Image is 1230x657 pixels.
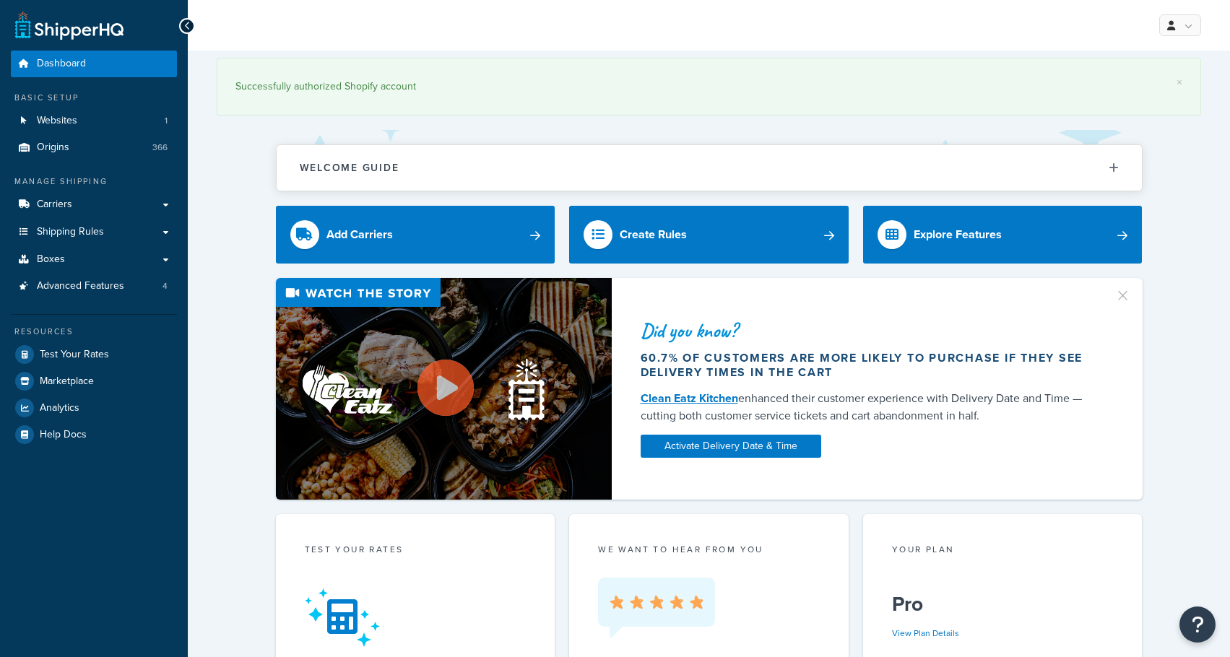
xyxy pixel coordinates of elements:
[11,368,177,394] a: Marketplace
[37,115,77,127] span: Websites
[11,395,177,421] a: Analytics
[235,77,1182,97] div: Successfully authorized Shopify account
[40,402,79,414] span: Analytics
[152,142,168,154] span: 366
[892,627,959,640] a: View Plan Details
[11,422,177,448] a: Help Docs
[892,593,1114,616] h5: Pro
[37,199,72,211] span: Carriers
[1177,77,1182,88] a: ×
[300,162,399,173] h2: Welcome Guide
[11,175,177,188] div: Manage Shipping
[165,115,168,127] span: 1
[163,280,168,292] span: 4
[11,326,177,338] div: Resources
[11,108,177,134] li: Websites
[641,435,821,458] a: Activate Delivery Date & Time
[11,219,177,245] a: Shipping Rules
[620,225,687,245] div: Create Rules
[37,142,69,154] span: Origins
[641,351,1097,380] div: 60.7% of customers are more likely to purchase if they see delivery times in the cart
[11,273,177,300] a: Advanced Features4
[11,134,177,161] a: Origins366
[11,134,177,161] li: Origins
[1179,606,1216,643] button: Open Resource Center
[305,543,527,560] div: Test your rates
[40,375,94,388] span: Marketplace
[569,206,849,264] a: Create Rules
[641,390,738,406] a: Clean Eatz Kitchen
[11,92,177,104] div: Basic Setup
[11,191,177,218] a: Carriers
[277,145,1142,191] button: Welcome Guide
[892,543,1114,560] div: Your Plan
[641,390,1097,425] div: enhanced their customer experience with Delivery Date and Time — cutting both customer service ti...
[598,543,820,556] p: we want to hear from you
[326,225,393,245] div: Add Carriers
[914,225,1002,245] div: Explore Features
[11,51,177,77] a: Dashboard
[40,349,109,361] span: Test Your Rates
[11,108,177,134] a: Websites1
[40,429,87,441] span: Help Docs
[11,246,177,273] a: Boxes
[37,280,124,292] span: Advanced Features
[863,206,1143,264] a: Explore Features
[37,226,104,238] span: Shipping Rules
[11,273,177,300] li: Advanced Features
[11,341,177,367] a: Test Your Rates
[276,206,555,264] a: Add Carriers
[37,253,65,266] span: Boxes
[37,58,86,70] span: Dashboard
[276,278,612,500] img: Video thumbnail
[641,321,1097,341] div: Did you know?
